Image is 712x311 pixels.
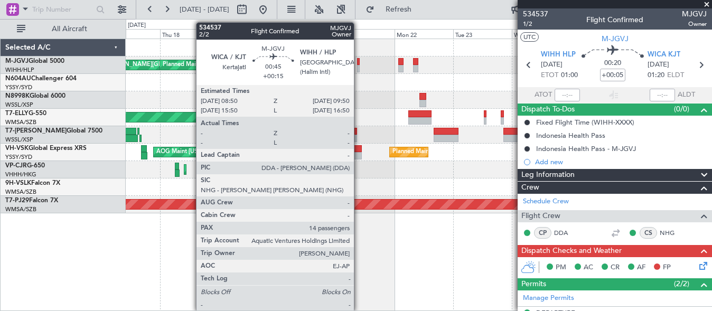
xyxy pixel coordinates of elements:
a: WMSA/SZB [5,188,36,196]
span: Crew [521,182,539,194]
span: AF [637,262,645,273]
span: All Aircraft [27,25,111,33]
span: ATOT [535,90,552,100]
a: WSSL/XSP [5,136,33,144]
span: CR [611,262,620,273]
span: 534537 [523,8,548,20]
span: ALDT [678,90,695,100]
button: All Aircraft [12,21,115,37]
a: T7-PJ29Falcon 7X [5,197,58,204]
span: Leg Information [521,169,575,181]
a: NHG [660,228,683,238]
div: Wed 24 [512,29,570,39]
div: AOG Maint [US_STATE][GEOGRAPHIC_DATA] ([US_STATE] City Intl) [156,144,337,160]
div: CS [640,227,657,239]
div: Flight Confirmed [586,14,643,25]
div: Indonesia Health Pass - M-JGVJ [536,144,636,153]
span: [DATE] [648,60,669,70]
span: N604AU [5,76,31,82]
span: VH-VSK [5,145,29,152]
span: ETOT [541,70,558,81]
a: Manage Permits [523,293,574,304]
span: (0/0) [674,103,689,115]
span: AC [584,262,593,273]
button: Refresh [361,1,424,18]
a: YSSY/SYD [5,153,32,161]
div: [DATE] [128,21,146,30]
a: VHHH/HKG [5,171,36,178]
a: WMSA/SZB [5,118,36,126]
span: Owner [682,20,707,29]
a: T7-[PERSON_NAME]Global 7500 [5,128,102,134]
span: VP-CJR [5,163,27,169]
div: Thu 18 [160,29,219,39]
span: 00:20 [604,58,621,69]
span: 9H-VSLK [5,180,31,186]
div: Add new [535,157,707,166]
div: Planned Maint [GEOGRAPHIC_DATA] (Seletar) [163,57,287,73]
span: M-JGVJ [5,58,29,64]
a: WIHH/HLP [5,66,34,74]
span: WIHH HLP [541,50,576,60]
span: ELDT [667,70,684,81]
div: Sat 20 [277,29,336,39]
div: Indonesia Health Pass [536,131,605,140]
div: Fixed Flight Time (WIHH-XXXX) [536,118,634,127]
span: T7-ELLY [5,110,29,117]
span: Dispatch To-Dos [521,103,575,116]
a: N8998KGlobal 6000 [5,93,65,99]
span: 01:20 [648,70,664,81]
a: VP-CJRG-650 [5,163,45,169]
span: Dispatch Checks and Weather [521,245,622,257]
a: WMSA/SZB [5,205,36,213]
span: [DATE] - [DATE] [180,5,229,14]
div: Wed 17 [101,29,160,39]
a: M-JGVJGlobal 5000 [5,58,64,64]
span: Refresh [377,6,421,13]
span: 01:00 [561,70,578,81]
div: Planned Maint Sydney ([PERSON_NAME] Intl) [392,144,515,160]
a: YSSY/SYD [5,83,32,91]
div: Tue 23 [453,29,512,39]
span: Permits [521,278,546,290]
span: Flight Crew [521,210,560,222]
span: FP [663,262,671,273]
div: AOG Maint [GEOGRAPHIC_DATA] (Seletar) [287,127,404,143]
button: UTC [520,32,539,42]
span: T7-PJ29 [5,197,29,204]
a: T7-ELLYG-550 [5,110,46,117]
div: CP [534,227,551,239]
span: PM [556,262,566,273]
a: N604AUChallenger 604 [5,76,77,82]
div: Sun 21 [336,29,395,39]
a: 9H-VSLKFalcon 7X [5,180,60,186]
a: VH-VSKGlobal Express XRS [5,145,87,152]
span: [DATE] [541,60,563,70]
a: WSSL/XSP [5,101,33,109]
input: Trip Number [32,2,93,17]
span: N8998K [5,93,30,99]
span: M-JGVJ [602,33,629,44]
div: Fri 19 [219,29,277,39]
span: (2/2) [674,278,689,289]
span: 1/2 [523,20,548,29]
input: --:-- [555,89,580,101]
span: WICA KJT [648,50,680,60]
a: DDA [554,228,578,238]
a: Schedule Crew [523,196,569,207]
div: Mon 22 [395,29,453,39]
span: MJGVJ [682,8,707,20]
span: T7-[PERSON_NAME] [5,128,67,134]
